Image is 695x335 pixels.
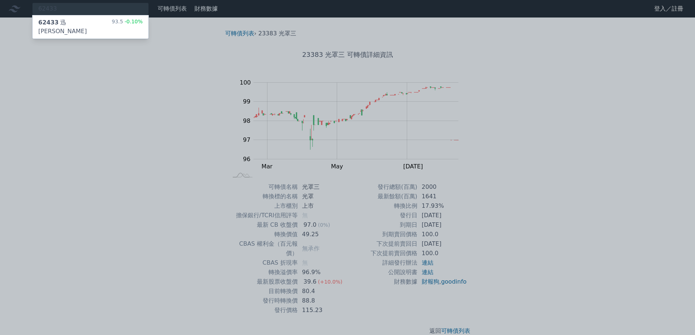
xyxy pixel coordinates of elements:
[659,300,695,335] iframe: Chat Widget
[112,18,143,36] div: 93.5
[659,300,695,335] div: 聊天小工具
[38,19,59,26] span: 62433
[32,15,148,39] a: 62433迅[PERSON_NAME] 93.5-0.10%
[38,18,112,36] div: 迅[PERSON_NAME]
[123,19,143,24] span: -0.10%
